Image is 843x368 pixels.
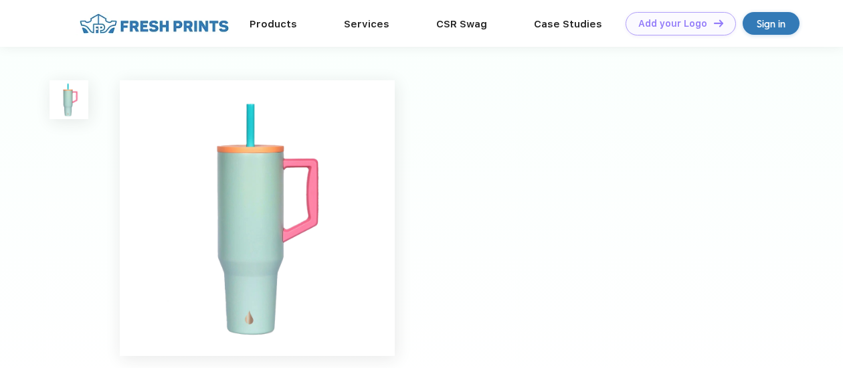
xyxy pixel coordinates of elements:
img: func=resize&h=100 [50,80,88,119]
a: Products [250,18,297,30]
div: Sign in [757,16,785,31]
img: DT [714,19,723,27]
img: fo%20logo%202.webp [76,12,233,35]
img: func=resize&h=640 [120,80,395,355]
a: Sign in [743,12,800,35]
div: Add your Logo [638,18,707,29]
